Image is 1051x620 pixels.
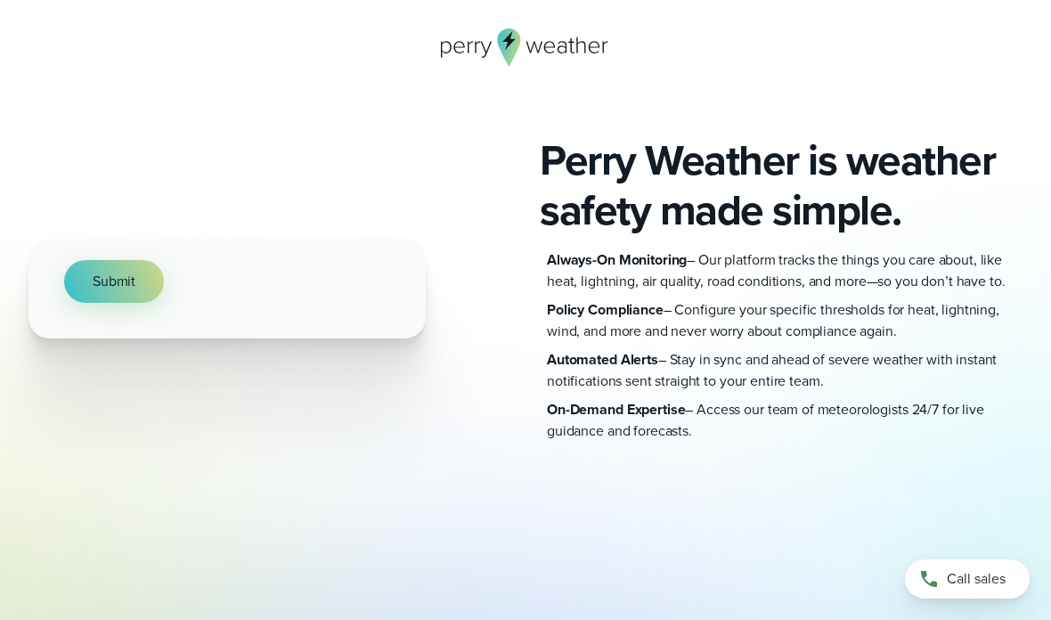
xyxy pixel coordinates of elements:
[547,249,687,270] strong: Always-On Monitoring
[547,299,1022,342] p: – Configure your specific thresholds for heat, lightning, wind, and more and never worry about co...
[547,349,658,370] strong: Automated Alerts
[547,299,664,320] strong: Policy Compliance
[547,399,1022,442] p: – Access our team of meteorologists 24/7 for live guidance and forecasts.
[540,135,1022,235] h2: Perry Weather is weather safety made simple.
[93,271,135,292] span: Submit
[547,349,1022,392] p: – Stay in sync and ahead of severe weather with instant notifications sent straight to your entir...
[905,559,1030,599] a: Call sales
[547,399,685,420] strong: On-Demand Expertise
[64,260,164,303] button: Submit
[947,568,1006,590] span: Call sales
[547,249,1022,292] p: – Our platform tracks the things you care about, like heat, lightning, air quality, road conditio...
